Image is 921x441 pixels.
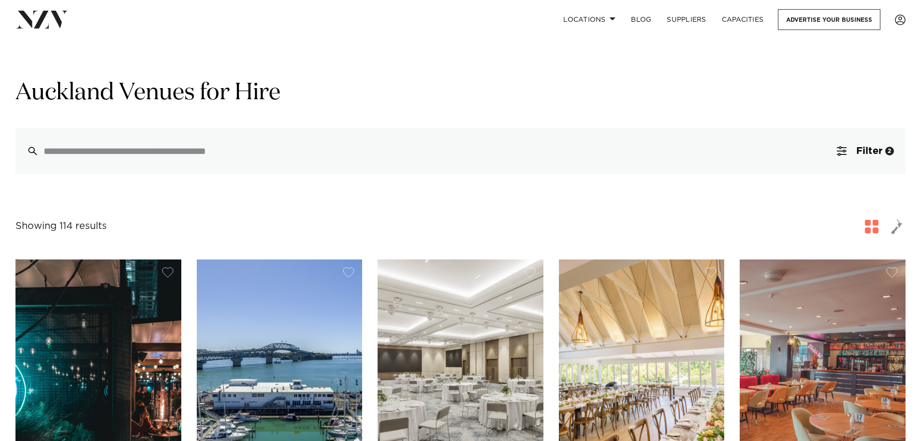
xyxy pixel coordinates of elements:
div: 2 [885,147,894,155]
a: Capacities [714,9,772,30]
span: Filter [856,146,882,156]
h1: Auckland Venues for Hire [15,78,906,108]
a: Advertise your business [778,9,880,30]
img: nzv-logo.png [15,11,68,28]
a: BLOG [623,9,659,30]
div: Showing 114 results [15,219,107,234]
a: SUPPLIERS [659,9,714,30]
button: Filter2 [825,128,906,174]
a: Locations [556,9,623,30]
